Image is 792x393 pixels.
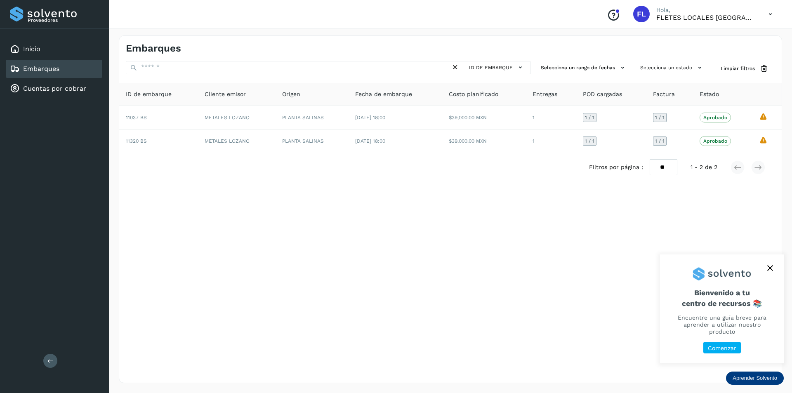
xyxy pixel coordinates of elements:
span: ID de embarque [126,90,172,99]
div: Aprender Solvento [660,254,784,363]
button: Selecciona un estado [637,61,707,75]
span: 1 / 1 [655,139,665,144]
p: centro de recursos 📚 [670,299,774,308]
td: PLANTA SALINAS [276,129,349,153]
span: POD cargadas [583,90,622,99]
td: $39,000.00 MXN [442,129,526,153]
div: Aprender Solvento [726,372,784,385]
p: Aprobado [703,115,727,120]
span: [DATE] 18:00 [355,138,385,144]
span: Costo planificado [449,90,498,99]
span: Bienvenido a tu [670,288,774,308]
span: 11320 BS [126,138,147,144]
span: Filtros por página : [589,163,643,172]
a: Cuentas por cobrar [23,85,86,92]
td: PLANTA SALINAS [276,106,349,129]
td: METALES LOZANO [198,129,276,153]
a: Inicio [23,45,40,53]
button: Comenzar [703,342,741,354]
div: Inicio [6,40,102,58]
button: Selecciona un rango de fechas [537,61,630,75]
p: Aprobado [703,138,727,144]
span: 11037 BS [126,115,147,120]
span: Cliente emisor [205,90,246,99]
td: METALES LOZANO [198,106,276,129]
button: close, [764,262,776,274]
h4: Embarques [126,42,181,54]
span: Estado [700,90,719,99]
span: 1 - 2 de 2 [691,163,717,172]
span: ID de embarque [469,64,513,71]
p: FLETES LOCALES SAN FRANCISCO S.A. DE C.V. [656,14,755,21]
span: [DATE] 18:00 [355,115,385,120]
p: Encuentre una guía breve para aprender a utilizar nuestro producto [670,314,774,335]
span: Factura [653,90,675,99]
p: Proveedores [28,17,99,23]
span: Limpiar filtros [721,65,755,72]
td: 1 [526,129,577,153]
span: 1 / 1 [585,139,594,144]
p: Hola, [656,7,755,14]
div: Cuentas por cobrar [6,80,102,98]
button: Limpiar filtros [714,61,775,76]
td: $39,000.00 MXN [442,106,526,129]
span: 1 / 1 [655,115,665,120]
td: 1 [526,106,577,129]
p: Comenzar [708,345,736,352]
span: Fecha de embarque [355,90,412,99]
p: Aprender Solvento [733,375,777,381]
a: Embarques [23,65,59,73]
span: Entregas [533,90,557,99]
button: ID de embarque [467,61,527,73]
span: Origen [282,90,300,99]
span: 1 / 1 [585,115,594,120]
div: Embarques [6,60,102,78]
